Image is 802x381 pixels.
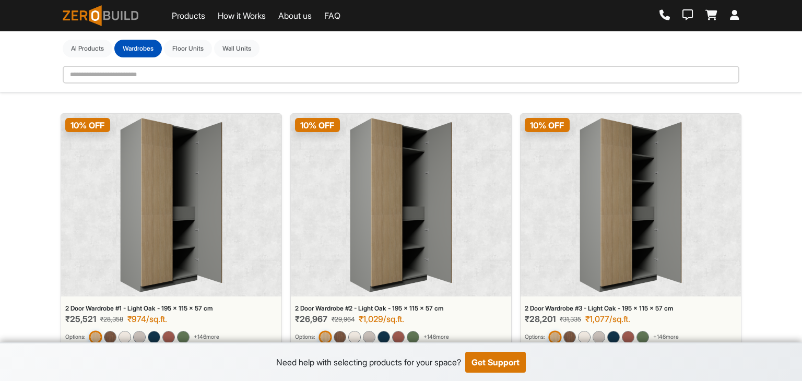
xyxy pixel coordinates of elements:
button: Floor Units [164,40,212,57]
img: 2 Door Wardrobe #2 - Light Oak - 195 x 115 x 57 cm [319,330,332,343]
img: 2 Door Wardrobe #3 - Graphite Blue - 195 x 115 x 57 cm [607,331,620,343]
img: ZeroBuild logo [63,5,138,26]
img: 2 Door Wardrobe #1 - Sandstone - 195 x 115 x 57 cm [133,331,146,343]
button: Al Products [63,40,112,57]
div: ₹974/sq.ft. [127,314,167,324]
img: 2 Door Wardrobe #3 - Walnut Brown - 195 x 115 x 57 cm [563,331,576,343]
img: 2 Door Wardrobe #3 - Earth Brown - 195 x 115 x 57 cm [622,331,634,343]
img: 2 Door Wardrobe #3 - Sandstone - 195 x 115 x 57 cm [593,331,605,343]
img: 2 Door Wardrobe #2 - Walnut Brown - 195 x 115 x 57 cm [334,331,346,343]
div: ₹1,077/sq.ft. [585,314,630,324]
img: 2 Door Wardrobe #3 - English Green - 195 x 115 x 57 cm [636,331,649,343]
img: 2 Door Wardrobe #1 - Ivory Cream - 195 x 115 x 57 cm [119,331,131,343]
a: Products [172,9,205,22]
span: ₹26,967 [295,314,327,324]
a: 2 Door Wardrobe #3 - Light Oak - 195 x 115 x 57 cm10% OFF2 Door Wardrobe #3 - Light Oak - 195 x 1... [520,113,741,352]
a: About us [278,9,312,22]
button: Wardrobes [114,40,162,57]
small: Options: [295,333,315,341]
img: 2 Door Wardrobe #3 - Ivory Cream - 195 x 115 x 57 cm [578,331,591,343]
div: 2 Door Wardrobe #1 - Light Oak - 195 x 115 x 57 cm [65,305,277,312]
button: Get Support [465,352,526,373]
a: 2 Door Wardrobe #1 - Light Oak - 195 x 115 x 57 cm10% OFF2 Door Wardrobe #1 - Light Oak - 195 x 1... [61,113,282,352]
img: 2 Door Wardrobe #1 - Graphite Blue - 195 x 115 x 57 cm [148,331,160,343]
img: 2 Door Wardrobe #1 - Light Oak - 195 x 115 x 57 cm [89,330,102,343]
a: How it Works [218,9,266,22]
img: 2 Door Wardrobe #1 - Light Oak - 195 x 115 x 57 cm [120,118,222,292]
img: 2 Door Wardrobe #1 - Walnut Brown - 195 x 115 x 57 cm [104,331,116,343]
img: 2 Door Wardrobe #2 - Sandstone - 195 x 115 x 57 cm [363,331,375,343]
span: + 146 more [653,333,679,341]
span: ₹28,358 [100,315,123,324]
img: 2 Door Wardrobe #3 - Light Oak - 195 x 115 x 57 cm [580,118,682,292]
div: 2 Door Wardrobe #3 - Light Oak - 195 x 115 x 57 cm [525,305,737,312]
span: ₹29,964 [332,315,355,324]
img: 2 Door Wardrobe #2 - Light Oak - 195 x 115 x 57 cm [350,118,452,292]
span: + 146 more [194,333,219,341]
img: 2 Door Wardrobe #2 - English Green - 195 x 115 x 57 cm [407,331,419,343]
div: 2 Door Wardrobe #2 - Light Oak - 195 x 115 x 57 cm [295,305,507,312]
small: Options: [525,333,545,341]
span: 10 % OFF [65,118,110,132]
a: FAQ [324,9,340,22]
a: 2 Door Wardrobe #2 - Light Oak - 195 x 115 x 57 cm10% OFF2 Door Wardrobe #2 - Light Oak - 195 x 1... [290,113,512,352]
img: 2 Door Wardrobe #1 - Earth Brown - 195 x 115 x 57 cm [162,331,175,343]
img: 2 Door Wardrobe #2 - Earth Brown - 195 x 115 x 57 cm [392,331,405,343]
div: Need help with selecting products for your space? [276,356,461,368]
button: Wall Units [214,40,260,57]
span: ₹25,521 [65,314,96,324]
img: 2 Door Wardrobe #2 - Ivory Cream - 195 x 115 x 57 cm [348,331,361,343]
span: 10 % OFF [295,118,340,132]
a: Login [730,10,739,21]
span: ₹31,335 [560,315,581,324]
span: + 146 more [423,333,449,341]
span: 10 % OFF [525,118,570,132]
img: 2 Door Wardrobe #3 - Light Oak - 195 x 115 x 57 cm [548,330,561,343]
img: 2 Door Wardrobe #1 - English Green - 195 x 115 x 57 cm [177,331,190,343]
small: Options: [65,333,85,341]
div: ₹1,029/sq.ft. [359,314,404,324]
span: ₹28,201 [525,314,556,324]
img: 2 Door Wardrobe #2 - Graphite Blue - 195 x 115 x 57 cm [378,331,390,343]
